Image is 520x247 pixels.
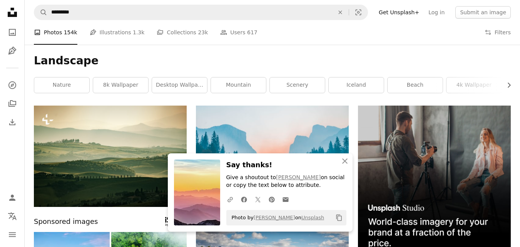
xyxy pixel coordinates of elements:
[276,174,321,180] a: [PERSON_NAME]
[5,227,20,242] button: Menu
[34,106,187,207] img: a view of rolling hills with trees in the foreground
[5,190,20,205] a: Log in / Sign up
[226,174,346,189] p: Give a shoutout to on social or copy the text below to attribute.
[228,212,324,224] span: Photo by on
[270,77,325,93] a: scenery
[502,77,511,93] button: scroll list to the right
[251,192,265,207] a: Share on Twitter
[34,5,368,20] form: Find visuals sitewide
[211,77,266,93] a: mountain
[349,5,368,20] button: Visual search
[198,28,208,37] span: 23k
[34,77,89,93] a: nature
[455,6,511,18] button: Submit an image
[196,106,349,208] img: body of water surrounded by trees
[93,77,148,93] a: 8k wallpaper
[34,54,511,68] h1: Landscape
[157,20,208,45] a: Collections 23k
[220,20,257,45] a: Users 617
[374,6,424,18] a: Get Unsplash+
[332,5,349,20] button: Clear
[34,216,98,227] span: Sponsored images
[152,77,207,93] a: desktop wallpaper
[254,215,295,220] a: [PERSON_NAME]
[329,77,384,93] a: iceland
[5,25,20,40] a: Photos
[247,28,257,37] span: 617
[226,160,346,171] h3: Say thanks!
[388,77,443,93] a: beach
[34,5,47,20] button: Search Unsplash
[5,114,20,130] a: Download History
[301,215,324,220] a: Unsplash
[424,6,449,18] a: Log in
[485,20,511,45] button: Filters
[34,153,187,160] a: a view of rolling hills with trees in the foreground
[5,208,20,224] button: Language
[265,192,279,207] a: Share on Pinterest
[5,96,20,111] a: Collections
[237,192,251,207] a: Share on Facebook
[5,43,20,59] a: Illustrations
[90,20,145,45] a: Illustrations 1.3k
[5,77,20,93] a: Explore
[279,192,293,207] a: Share over email
[333,211,346,224] button: Copy to clipboard
[133,28,144,37] span: 1.3k
[446,77,502,93] a: 4k wallpaper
